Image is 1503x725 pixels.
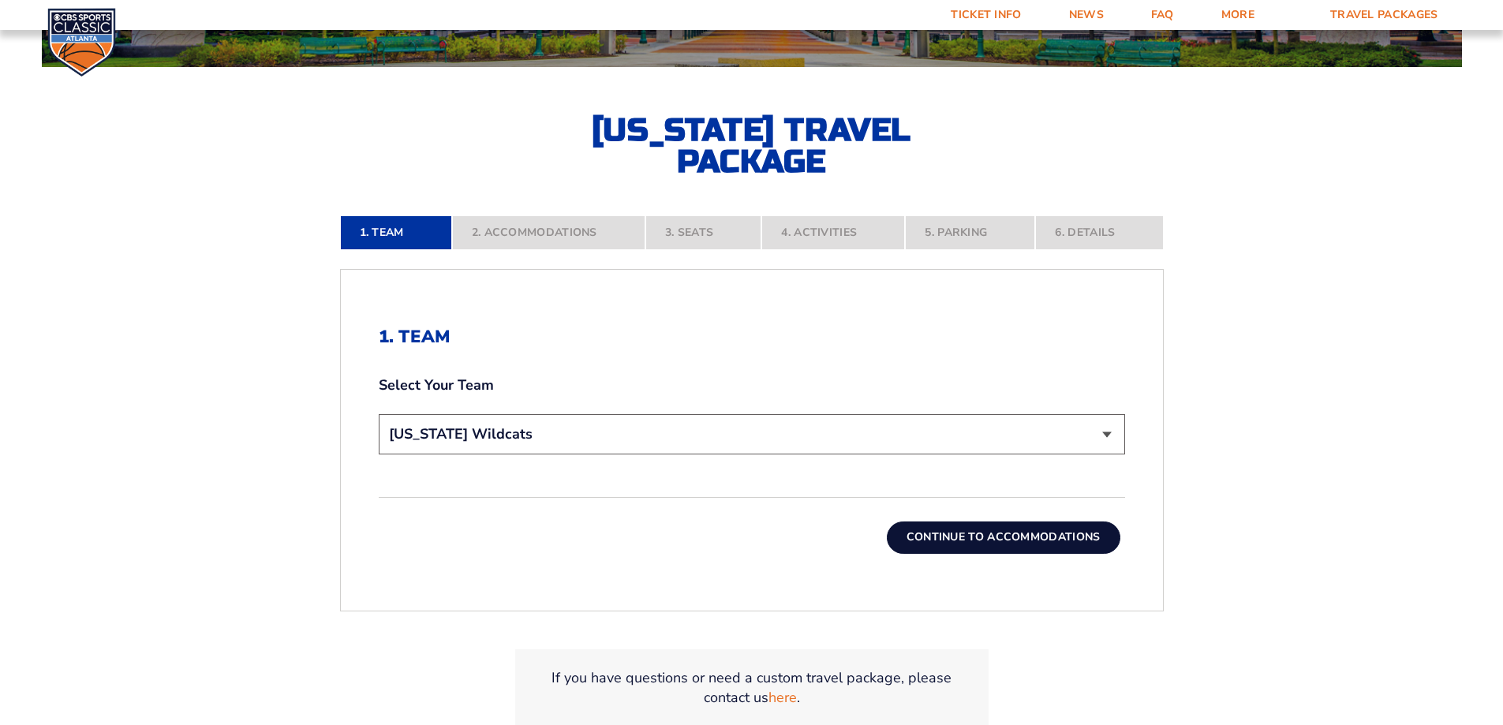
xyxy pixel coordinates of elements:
[887,521,1120,553] button: Continue To Accommodations
[534,668,970,708] p: If you have questions or need a custom travel package, please contact us .
[379,376,1125,395] label: Select Your Team
[379,327,1125,347] h2: 1. Team
[47,8,116,77] img: CBS Sports Classic
[578,114,925,178] h2: [US_STATE] Travel Package
[768,688,797,708] a: here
